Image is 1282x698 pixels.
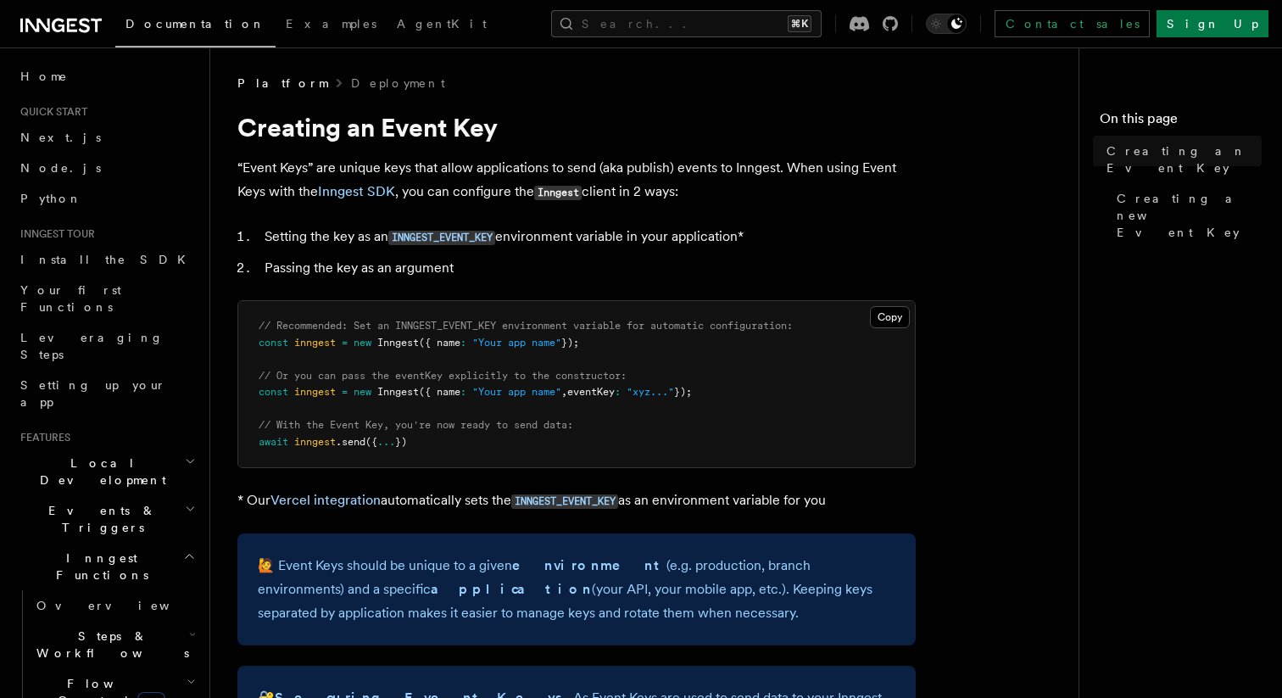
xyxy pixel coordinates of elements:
a: Deployment [351,75,445,92]
span: Setting up your app [20,378,166,409]
span: = [342,386,348,398]
span: : [615,386,621,398]
span: Python [20,192,82,205]
h4: On this page [1100,109,1262,136]
span: Inngest tour [14,227,95,241]
a: Sign Up [1157,10,1268,37]
a: Next.js [14,122,199,153]
span: Platform [237,75,327,92]
code: INNGEST_EVENT_KEY [511,494,618,509]
span: Node.js [20,161,101,175]
code: INNGEST_EVENT_KEY [388,231,495,245]
span: .send [336,436,365,448]
a: Setting up your app [14,370,199,417]
span: ({ name [419,386,460,398]
span: "xyz..." [627,386,674,398]
span: Overview [36,599,211,612]
strong: environment [512,557,666,573]
strong: application [431,581,592,597]
a: Examples [276,5,387,46]
span: inngest [294,337,336,349]
span: // Or you can pass the eventKey explicitly to the constructor: [259,370,627,382]
span: "Your app name" [472,386,561,398]
span: eventKey [567,386,615,398]
a: Creating a new Event Key [1110,183,1262,248]
a: Contact sales [995,10,1150,37]
a: Node.js [14,153,199,183]
span: Features [14,431,70,444]
a: Inngest SDK [318,183,395,199]
button: Toggle dark mode [926,14,967,34]
span: const [259,337,288,349]
span: new [354,386,371,398]
a: Vercel integration [270,492,381,508]
button: Copy [870,306,910,328]
li: Passing the key as an argument [259,256,916,280]
span: : [460,337,466,349]
code: Inngest [534,186,582,200]
p: * Our automatically sets the as an environment variable for you [237,489,916,513]
span: : [460,386,466,398]
a: Home [14,61,199,92]
span: await [259,436,288,448]
a: Overview [30,590,199,621]
p: “Event Keys” are unique keys that allow applications to send (aka publish) events to Inngest. Whe... [237,156,916,204]
a: Documentation [115,5,276,47]
span: Home [20,68,68,85]
span: , [561,386,567,398]
span: AgentKit [397,17,487,31]
span: const [259,386,288,398]
button: Search...⌘K [551,10,822,37]
span: Leveraging Steps [20,331,164,361]
span: Creating a new Event Key [1117,190,1262,241]
a: Leveraging Steps [14,322,199,370]
span: }); [561,337,579,349]
span: Inngest [377,337,419,349]
span: inngest [294,386,336,398]
span: // With the Event Key, you're now ready to send data: [259,419,573,431]
span: "Your app name" [472,337,561,349]
span: Documentation [125,17,265,31]
button: Inngest Functions [14,543,199,590]
button: Local Development [14,448,199,495]
span: Creating an Event Key [1106,142,1262,176]
a: AgentKit [387,5,497,46]
span: ({ [365,436,377,448]
span: }) [395,436,407,448]
span: Install the SDK [20,253,196,266]
span: ({ name [419,337,460,349]
span: Steps & Workflows [30,628,189,662]
span: // Recommended: Set an INNGEST_EVENT_KEY environment variable for automatic configuration: [259,320,793,332]
a: INNGEST_EVENT_KEY [511,492,618,508]
span: ... [377,436,395,448]
span: = [342,337,348,349]
span: }); [674,386,692,398]
h1: Creating an Event Key [237,112,916,142]
span: Inngest Functions [14,550,183,584]
a: INNGEST_EVENT_KEY [388,228,495,244]
span: Events & Triggers [14,502,185,536]
li: Setting the key as an environment variable in your application* [259,225,916,249]
span: new [354,337,371,349]
span: Your first Functions [20,283,121,314]
a: Your first Functions [14,275,199,322]
a: Creating an Event Key [1100,136,1262,183]
a: Install the SDK [14,244,199,275]
span: Examples [286,17,376,31]
button: Events & Triggers [14,495,199,543]
p: 🙋 Event Keys should be unique to a given (e.g. production, branch environments) and a specific (y... [258,554,895,625]
a: Python [14,183,199,214]
span: Next.js [20,131,101,144]
span: inngest [294,436,336,448]
span: Local Development [14,455,185,489]
kbd: ⌘K [788,15,811,32]
span: Quick start [14,105,87,119]
button: Steps & Workflows [30,621,199,668]
span: Inngest [377,386,419,398]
